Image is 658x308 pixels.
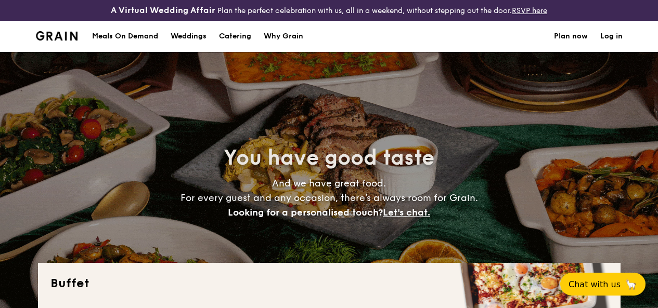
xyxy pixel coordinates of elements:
a: Log in [600,21,623,52]
a: Logotype [36,31,78,41]
a: Meals On Demand [86,21,164,52]
img: Grain [36,31,78,41]
span: Chat with us [569,279,621,289]
div: Weddings [171,21,207,52]
button: Chat with us🦙 [560,273,646,296]
span: Looking for a personalised touch? [228,207,383,218]
div: Plan the perfect celebration with us, all in a weekend, without stepping out the door. [110,4,548,17]
a: Weddings [164,21,213,52]
span: And we have great food. For every guest and any occasion, there’s always room for Grain. [180,178,478,218]
div: Meals On Demand [92,21,158,52]
h2: Buffet [50,275,608,292]
h1: Catering [219,21,251,52]
div: Why Grain [264,21,303,52]
span: Let's chat. [383,207,430,218]
span: You have good taste [224,145,434,170]
h4: A Virtual Wedding Affair [111,4,215,17]
a: RSVP here [512,6,547,15]
span: 🦙 [625,278,637,290]
a: Catering [213,21,257,52]
a: Plan now [554,21,588,52]
a: Why Grain [257,21,309,52]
